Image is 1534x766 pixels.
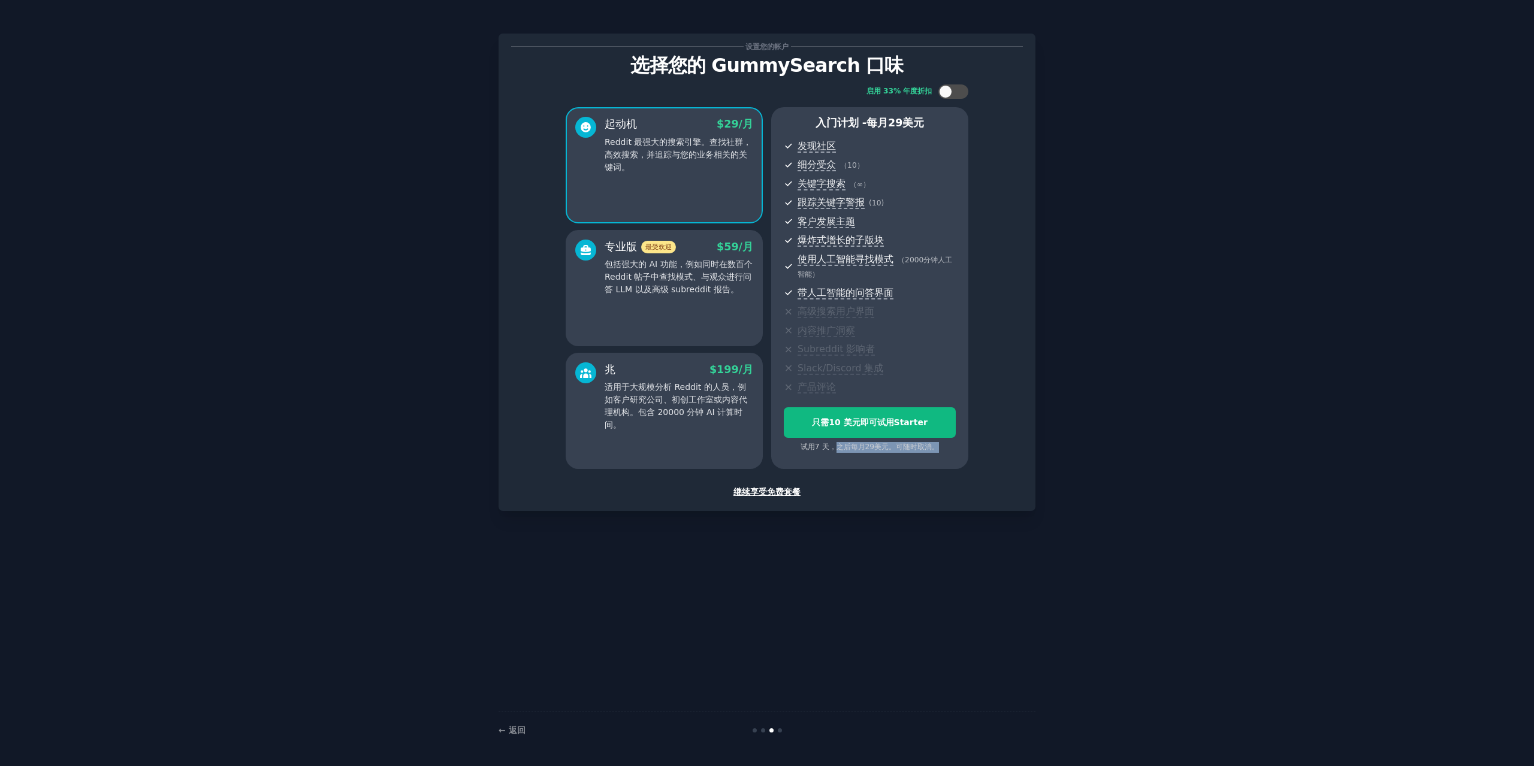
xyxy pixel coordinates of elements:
[724,118,738,130] font: 29
[798,343,875,355] font: Subreddit 影响者
[812,270,819,278] font: ）
[605,382,747,429] font: 适用于大规模分析 Reddit 的人员，例如客户研究公司、初创工作室或内容代理机构。包含 20000 分钟 AI 计算时间。
[499,725,526,735] a: ← 返回
[866,87,932,95] font: 启用 33% 年度折扣
[798,305,874,317] font: 高级搜索用户界面
[717,364,739,376] font: 199
[894,417,928,427] font: Starter
[902,117,924,129] font: 美元
[881,199,884,207] font: )
[798,216,855,227] font: 客户发展主题
[860,417,894,427] font: 即可试用
[840,161,847,169] font: （
[829,417,860,427] font: 10 美元
[898,256,905,264] font: （
[717,241,724,253] font: $
[798,140,836,152] font: 发现社区
[837,117,866,129] font: 计划 -
[798,253,893,265] font: 使用人工智能寻找模式
[717,118,724,130] font: $
[829,443,851,451] font: ，之后
[801,443,829,451] font: 试用7 天
[605,118,637,130] font: 起动机
[739,364,753,376] font: /月
[784,407,956,438] button: 只需10 美元即可试用Starter
[798,325,855,336] font: 内容推广洞察
[812,417,829,427] font: 只需
[816,117,837,129] font: 入门
[630,55,903,76] font: 选择您的 GummySearch 口味
[709,364,717,376] font: $
[798,381,836,392] font: 产品评论
[847,161,857,169] font: 10
[605,364,615,376] font: 兆
[605,137,751,172] font: Reddit 最强大的搜索引擎。查找社群，高效搜索，并追踪与您的业务相关的关键词。
[605,259,753,294] font: 包括强大的 AI 功能，例如同时在数百个 Reddit 帖子中查找模式、与观众进行问答 LLM 以及高级 subreddit 报告。
[733,487,801,496] font: 继续享受免费套餐
[798,196,865,208] font: 跟踪关键字警报
[851,443,865,451] font: 每月
[798,287,893,298] font: 带人工智能的问答界面
[863,180,870,189] font: ）
[850,180,857,189] font: （
[798,159,836,170] font: 细分受众
[866,117,888,129] font: 每月
[869,199,872,207] font: (
[857,180,863,189] font: ∞
[872,199,881,207] font: 10
[605,241,637,253] font: 专业版
[798,178,845,189] font: 关键字搜索
[888,117,902,129] font: 29
[724,241,738,253] font: 59
[857,161,864,169] font: ）
[739,118,753,130] font: /月
[865,443,889,451] font: 29美元
[739,241,753,253] font: /月
[645,243,672,250] font: 最受欢迎
[745,43,789,51] font: 设置您的帐户
[889,443,939,451] font: 。可随时取消。
[798,362,883,374] font: Slack/Discord 集成
[798,234,884,246] font: 爆炸式增长的子版块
